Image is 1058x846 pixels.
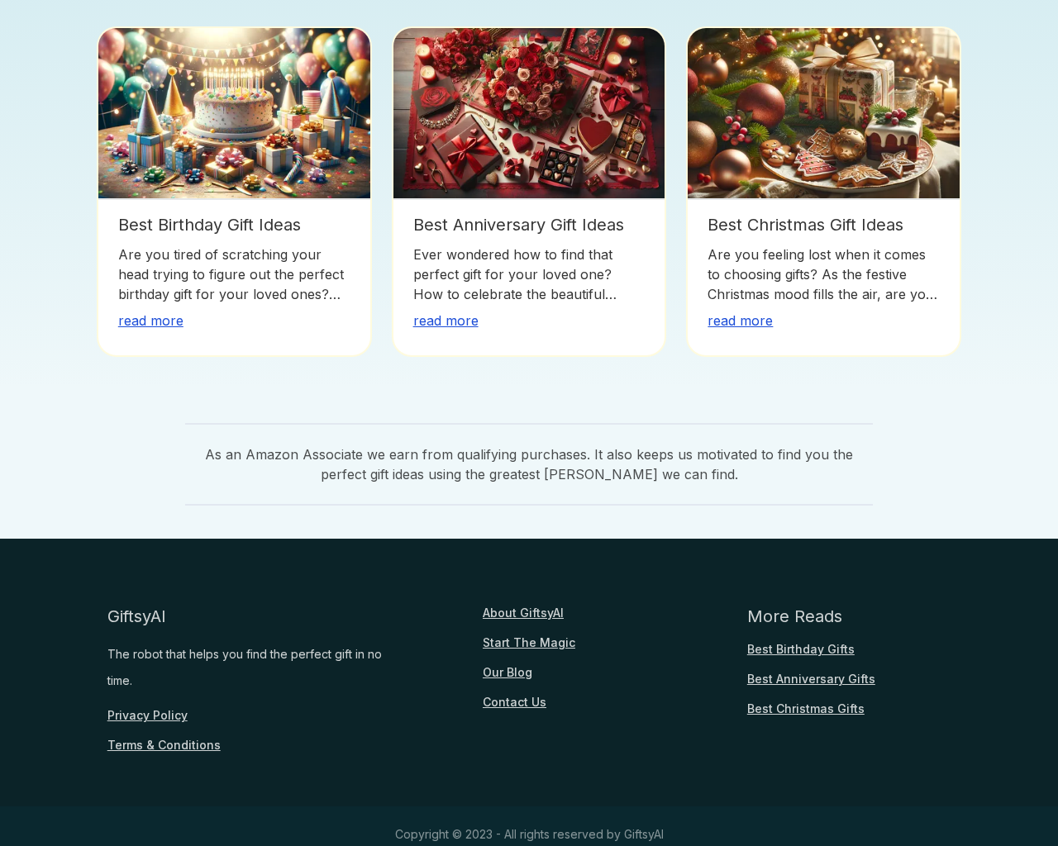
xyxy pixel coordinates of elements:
div: read more [708,311,940,330]
a: Best Anniversary Gift IdeasEver wondered how to find that perfect gift for your loved one? How to... [392,26,667,357]
div: GiftsyAI [107,605,166,628]
div: read more [118,311,350,330]
img: Celebrating Love: 25 Thoughtful Anniversary Gift Ideas [393,28,665,198]
p: Ever wondered how to find that perfect gift for your loved one? How to celebrate the beautiful jo... [413,245,646,304]
a: Best Birthday Gifts [747,641,855,658]
a: Best Christmas Gift IdeasAre you feeling lost when it comes to choosing gifts? As the festive Chr... [686,26,961,357]
a: Best Anniversary Gifts [747,671,875,687]
a: Best Christmas Gifts [747,701,865,717]
p: Best Birthday Gift Ideas [118,213,350,238]
p: Are you feeling lost when it comes to choosing gifts? As the festive Christmas mood fills the air... [708,245,940,304]
img: 2023 Best Birthday Gift Ideas [98,28,370,198]
a: Start The Magic [483,634,575,651]
a: Terms & Conditions [107,737,221,753]
div: More Reads [747,605,842,628]
p: Are you tired of scratching your head trying to figure out the perfect birthday gift for your lov... [118,245,350,304]
div: The robot that helps you find the perfect gift in no time. [107,641,387,694]
a: Best Birthday Gift IdeasAre you tired of scratching your head trying to figure out the perfect bi... [97,26,372,357]
a: Privacy Policy [107,707,188,724]
span: As an Amazon Associate we earn from qualifying purchases. It also keeps us motivated to find you ... [185,423,873,506]
p: Best Anniversary Gift Ideas [413,213,646,238]
img: Best Christmas Gift Ideas Of 2023 [688,28,960,198]
a: Our Blog [483,664,532,681]
div: read more [413,311,646,330]
a: About GiftsyAI [483,605,564,621]
p: Best Christmas Gift Ideas [708,213,940,238]
a: Contact Us [483,694,546,711]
